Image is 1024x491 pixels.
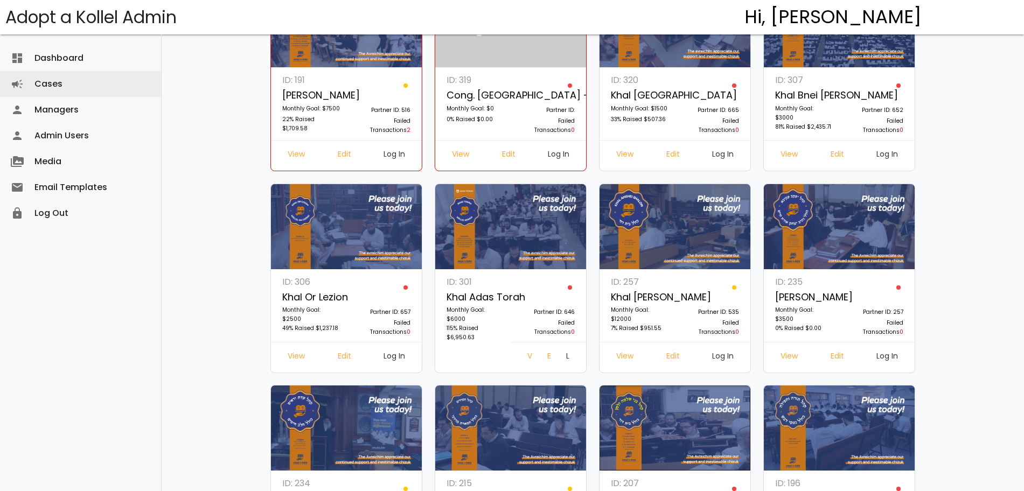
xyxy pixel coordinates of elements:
[511,275,581,342] a: Partner ID: 646 Failed Transactions0
[611,87,669,104] p: Khal [GEOGRAPHIC_DATA]
[11,174,24,200] i: email
[11,45,24,71] i: dashboard
[839,73,909,140] a: Partner ID: 652 Failed Transactions0
[868,348,907,367] a: Log In
[611,289,669,306] p: Khal [PERSON_NAME]
[11,200,24,226] i: lock
[511,73,581,140] a: Partner ID: Failed Transactions0
[605,275,675,342] a: ID: 257 Khal [PERSON_NAME] Monthly Goal: $12000 7% Raised $951.55
[11,97,24,123] i: person
[675,73,745,140] a: Partner ID: 665 Failed Transactions0
[775,73,833,87] p: ID: 307
[868,146,907,165] a: Log In
[744,7,922,27] h4: Hi, [PERSON_NAME]
[279,348,314,367] a: View
[407,126,410,134] span: 2
[735,126,739,134] span: 0
[282,305,340,324] p: Monthly Goal: $2500
[346,275,416,342] a: Partner ID: 657 Failed Transactions0
[775,305,833,324] p: Monthly Goal: $3500
[271,385,422,471] img: 2UTzfu4mn3.vaP8KGB5Ic.jpg
[600,385,751,471] img: J5Pwv0ANRf.iJ0CvRkY4a.JPG
[447,115,505,125] p: 0% Raised $0.00
[611,104,669,115] p: Monthly Goal: $1500
[447,104,505,115] p: Monthly Goal: $0
[775,87,833,104] p: Khal Bnei [PERSON_NAME]
[447,275,505,289] p: ID: 301
[681,116,739,135] p: Failed Transactions
[276,275,346,342] a: ID: 306 Khal Or Lezion Monthly Goal: $2500 49% Raised $1,237.18
[11,123,24,149] i: person
[822,146,853,165] a: Edit
[375,146,414,165] a: Log In
[900,126,903,134] span: 0
[775,104,833,122] p: Monthly Goal: $3000
[611,275,669,289] p: ID: 257
[608,348,642,367] a: View
[447,305,505,324] p: Monthly Goal: $6000
[282,324,340,334] p: 49% Raised $1,237.18
[681,307,739,318] p: Partner ID: 535
[329,348,360,367] a: Edit
[435,184,587,269] img: QAPYlLEk04.uU41jx7c3e.jpg
[735,328,739,336] span: 0
[447,73,505,87] p: ID: 319
[822,348,853,367] a: Edit
[279,146,314,165] a: View
[282,104,340,115] p: Monthly Goal: $7500
[571,126,575,134] span: 0
[519,348,539,367] a: View
[611,73,669,87] p: ID: 320
[282,289,340,306] p: Khal Or Lezion
[517,106,575,116] p: Partner ID:
[493,146,524,165] a: Edit
[517,318,575,336] p: Failed Transactions
[276,73,346,140] a: ID: 191 [PERSON_NAME] Monthly Goal: $7500 22% Raised $1,709.58
[845,116,903,135] p: Failed Transactions
[775,476,833,490] p: ID: 196
[282,73,340,87] p: ID: 191
[352,307,410,318] p: Partner ID: 657
[611,305,669,324] p: Monthly Goal: $12000
[346,73,416,140] a: Partner ID: 516 Failed Transactions2
[608,146,642,165] a: View
[681,318,739,336] p: Failed Transactions
[517,307,575,318] p: Partner ID: 646
[352,116,410,135] p: Failed Transactions
[282,275,340,289] p: ID: 306
[658,348,688,367] a: Edit
[352,106,410,116] p: Partner ID: 516
[447,289,505,306] p: Khal Adas Torah
[611,476,669,490] p: ID: 207
[282,115,340,133] p: 22% Raised $1,709.58
[764,184,915,269] img: koUGJCcRsP.LKqbEMzdlT.jpg
[558,348,578,367] a: Log In
[282,87,340,104] p: [PERSON_NAME]
[775,324,833,334] p: 0% Raised $0.00
[11,149,24,174] i: perm_media
[435,385,587,471] img: VURikp7b4J.BzE1Zcsaex.jpg
[11,71,24,97] i: campaign
[441,275,511,348] a: ID: 301 Khal Adas Torah Monthly Goal: $6000 115% Raised $6,950.63
[611,324,669,334] p: 7% Raised $951.55
[282,476,340,490] p: ID: 234
[775,289,833,306] p: [PERSON_NAME]
[845,307,903,318] p: Partner ID: 257
[681,106,739,116] p: Partner ID: 665
[839,275,909,342] a: Partner ID: 257 Failed Transactions0
[658,146,688,165] a: Edit
[329,146,360,165] a: Edit
[600,184,751,269] img: zYFEr1Um4q.FynfSIG0iD.jpg
[703,146,742,165] a: Log In
[571,328,575,336] span: 0
[447,324,505,342] p: 115% Raised $6,950.63
[517,116,575,135] p: Failed Transactions
[772,146,806,165] a: View
[764,385,915,471] img: 1dK7hImuRG.FtM2pkZ3h6.jpg
[605,73,675,140] a: ID: 320 Khal [GEOGRAPHIC_DATA] Monthly Goal: $1500 33% Raised $507.36
[443,146,478,165] a: View
[772,348,806,367] a: View
[703,348,742,367] a: Log In
[447,476,505,490] p: ID: 215
[900,328,903,336] span: 0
